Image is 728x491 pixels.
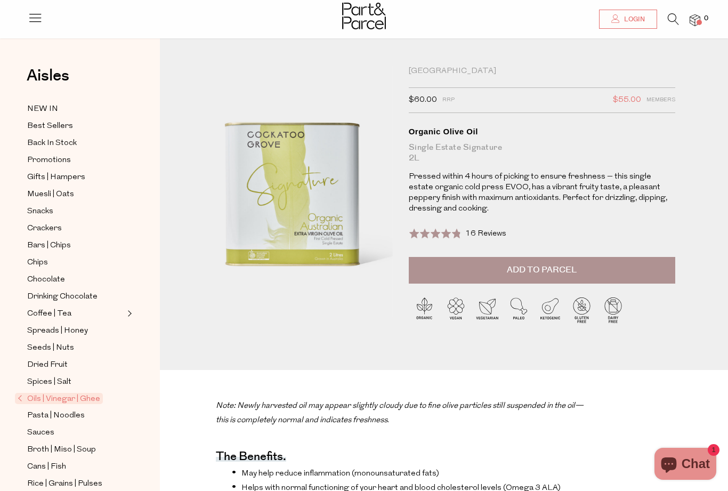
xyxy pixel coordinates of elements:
[535,294,566,326] img: P_P-ICONS-Live_Bec_V11_Ketogenic.svg
[465,230,506,238] span: 16 Reviews
[621,15,645,24] span: Login
[27,358,124,372] a: Dried Fruit
[27,273,65,286] span: Chocolate
[27,444,96,456] span: Broth | Miso | Soup
[27,222,124,235] a: Crackers
[27,307,124,320] a: Coffee | Tea
[409,172,675,214] p: Pressed within 4 hours of picking to ensure freshness – this single estate organic cold press EVO...
[27,342,74,355] span: Seeds | Nuts
[27,409,124,422] a: Pasta | Noodles
[27,102,124,116] a: NEW IN
[507,264,577,276] span: Add to Parcel
[27,478,102,490] span: Rice | Grains | Pulses
[27,256,124,269] a: Chips
[192,66,393,317] img: Organic Olive Oil
[27,376,71,389] span: Spices | Salt
[27,171,85,184] span: Gifts | Hampers
[27,120,73,133] span: Best Sellers
[409,93,437,107] span: $60.00
[646,93,675,107] span: Members
[27,461,66,473] span: Cans | Fish
[27,137,77,150] span: Back In Stock
[503,294,535,326] img: P_P-ICONS-Live_Bec_V11_Paleo.svg
[27,409,85,422] span: Pasta | Noodles
[27,188,74,201] span: Muesli | Oats
[613,93,641,107] span: $55.00
[27,341,124,355] a: Seeds | Nuts
[27,426,124,439] a: Sauces
[27,477,124,490] a: Rice | Grains | Pulses
[409,66,675,77] div: [GEOGRAPHIC_DATA]
[216,402,584,425] i: Note: Newly harvested oil may appear slightly cloudy due to fine olive particles still suspended ...
[18,392,124,405] a: Oils | Vinegar | Ghee
[597,294,629,326] img: P_P-ICONS-Live_Bec_V11_Dairy_Free.svg
[27,119,124,133] a: Best Sellers
[27,222,62,235] span: Crackers
[442,93,455,107] span: RRP
[15,393,103,404] span: Oils | Vinegar | Ghee
[27,68,69,94] a: Aisles
[27,290,124,303] a: Drinking Chocolate
[27,324,124,337] a: Spreads | Honey
[27,239,71,252] span: Bars | Chips
[27,136,124,150] a: Back In Stock
[27,103,58,116] span: NEW IN
[651,448,719,482] inbox-online-store-chat: Shopify online store chat
[27,426,54,439] span: Sauces
[409,126,675,137] div: Organic Olive Oil
[409,257,675,284] button: Add to Parcel
[27,273,124,286] a: Chocolate
[232,468,588,478] li: May help reduce inflammation (monounsaturated fats)
[342,3,386,29] img: Part&Parcel
[27,205,124,218] a: Snacks
[27,291,98,303] span: Drinking Chocolate
[27,64,69,87] span: Aisles
[27,375,124,389] a: Spices | Salt
[27,325,88,337] span: Spreads | Honey
[472,294,503,326] img: P_P-ICONS-Live_Bec_V11_Vegetarian.svg
[701,14,711,23] span: 0
[27,171,124,184] a: Gifts | Hampers
[216,399,588,428] p: .
[409,294,440,326] img: P_P-ICONS-Live_Bec_V11_Organic.svg
[27,188,124,201] a: Muesli | Oats
[27,460,124,473] a: Cans | Fish
[27,256,48,269] span: Chips
[216,454,286,462] h4: The benefits.
[125,307,132,320] button: Expand/Collapse Coffee | Tea
[409,142,675,164] div: Single Estate Signature 2L
[27,239,124,252] a: Bars | Chips
[27,308,71,320] span: Coffee | Tea
[27,359,68,372] span: Dried Fruit
[599,10,657,29] a: Login
[690,14,700,26] a: 0
[27,154,71,167] span: Promotions
[566,294,597,326] img: P_P-ICONS-Live_Bec_V11_Gluten_Free.svg
[440,294,472,326] img: P_P-ICONS-Live_Bec_V11_Vegan.svg
[27,205,53,218] span: Snacks
[27,154,124,167] a: Promotions
[27,443,124,456] a: Broth | Miso | Soup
